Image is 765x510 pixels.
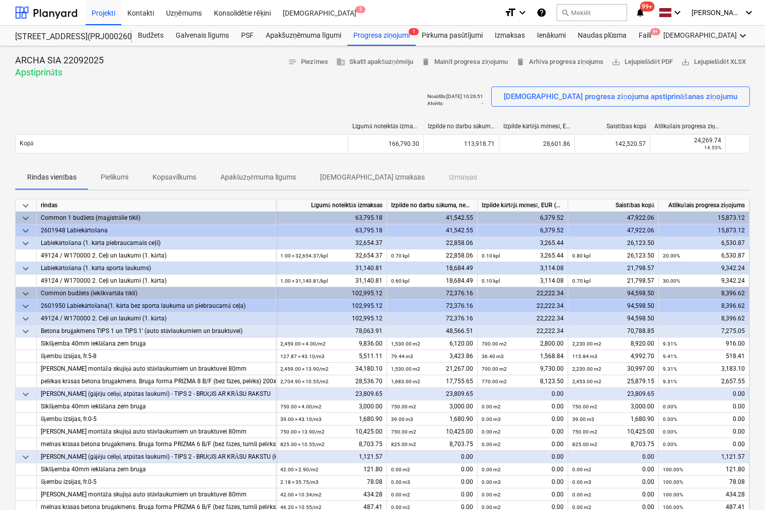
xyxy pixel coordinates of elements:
div: Saistības kopā [568,199,659,212]
div: 0.00 [663,426,745,438]
div: 0.00 [482,476,564,488]
small: 39.00 m3 [572,416,594,422]
small: 750.00 m2 [572,429,597,435]
div: Faili [633,26,657,46]
p: [DATE] 10:26:51 [446,93,483,100]
p: Apakšuzņēmuma līgums [220,172,296,183]
div: 78.08 [663,476,745,488]
span: Lejupielādēt XLSX [681,56,746,68]
div: [DEMOGRAPHIC_DATA] progresa ziņojuma apstiprināšanas ziņojumu [504,90,737,103]
div: 49124 / W170000 2. Ceļi un laukumi (1. kārta) [41,275,272,287]
small: 0.00% [663,416,677,422]
button: Piezīmes [284,54,332,70]
div: 94,598.50 [568,312,659,325]
div: 142,520.57 [574,136,650,152]
div: 102,995.12 [276,287,387,300]
div: PSF [235,26,260,46]
small: 1.00 × 32,654.37 / kpl [280,253,328,259]
span: Arhīva progresa ziņojums [516,56,603,68]
small: 750.00 m2 [391,429,416,435]
div: 8,123.50 [482,375,564,388]
div: 3,265.44 [478,237,568,249]
div: Atlikušais progresa ziņojums [659,199,749,212]
div: 24,269.74 [654,137,721,144]
div: Līgumā noteiktās izmaksas [352,123,420,130]
div: 6,530.87 [663,249,745,262]
div: 10,425.00 [391,426,473,438]
div: 0.00 [478,388,568,400]
div: 0.00 [482,400,564,413]
div: 8,396.62 [659,287,749,300]
div: 102,995.12 [276,300,387,312]
small: 9.31% [663,366,677,372]
span: Skatīt apakšuzņēmēju [336,56,414,68]
div: 9,342.24 [663,275,745,287]
span: [PERSON_NAME] [692,9,742,17]
div: 17,755.65 [391,375,473,388]
span: keyboard_arrow_down [20,263,32,275]
span: Lejupielādēt PDF [611,56,672,68]
div: Līgumā noteiktās izmaksas [276,199,387,212]
div: 1,680.90 [391,413,473,426]
p: Rindas vienības [27,172,76,183]
small: 825.00 m2 [572,442,597,447]
div: 0.00 [482,426,564,438]
div: šķembu izsijas, fr.0-5 [41,413,272,426]
div: [PERSON_NAME] (gājēju celiņi, atpūtas laukumi) - TIPS 2 - BRUĢIS AR KRĀSU RAKSTU [41,388,272,400]
a: Faili9+ [633,26,657,46]
div: Labiekārtošana (1. kārta piebraucamais ceļš) [41,237,272,249]
div: Common 1 budžets (maģistrālie tīkli) [41,212,272,224]
i: Zināšanu pamats [537,7,547,19]
button: Lejupielādēt XLSX [677,54,750,70]
div: 0.00 [482,438,564,451]
div: 78,063.91 [276,325,387,337]
div: 49124 / W170000 2. Ceļi un laukumi (1. kārta) [41,249,272,262]
small: 1,530.00 m2 [391,366,420,372]
small: 36.40 m3 [482,354,504,359]
div: 72,376.16 [387,300,478,312]
div: 41,542.55 [387,212,478,224]
i: notifications [635,7,645,19]
div: Pirkuma pasūtījumi [416,26,489,46]
div: 10,425.00 [280,426,382,438]
div: 22,858.06 [387,237,478,249]
a: Ienākumi [531,26,572,46]
div: 10,425.00 [572,426,654,438]
p: [DEMOGRAPHIC_DATA] izmaksas [320,172,425,183]
div: 72,376.16 [387,312,478,325]
div: 78.08 [280,476,382,488]
span: Piezīmes [288,56,328,68]
small: 700.00 m2 [482,366,507,372]
div: 113,918.71 [423,136,499,152]
div: 102,995.12 [276,312,387,325]
div: 0.00 [482,463,564,476]
small: 700.00 m2 [482,341,507,347]
div: 434.28 [280,488,382,501]
div: 3,000.00 [572,400,654,413]
small: 79.44 m3 [391,354,413,359]
div: 18,684.49 [391,275,473,287]
small: 825.00 × 10.55 / m2 [280,442,325,447]
div: 1,121.57 [659,451,749,463]
small: 9.41% [663,354,677,359]
div: Labiekārtošana (1. kārta sporta laukums) [41,262,272,275]
div: 0.00 [391,488,473,501]
div: 1,680.90 [280,413,382,426]
button: Lejupielādēt PDF [607,54,676,70]
div: 2601948 Labiekārtošana [41,224,272,237]
div: 15,873.12 [659,212,749,224]
small: 0.70 kpl [391,253,409,259]
div: šķembu izsijas, fr.5-8 [41,350,272,363]
div: 2601950 Labiekārtošana(1. kārta bez sporta laukuma un piebraucamā ceļa) [41,300,272,312]
a: Izmaksas [489,26,531,46]
small: 750.00 × 4.00 / m2 [280,404,322,409]
div: Sīkšķemba 40mm ieklāšana zem bruģa [41,463,272,476]
div: Chat Widget [715,462,765,510]
div: 48,566.51 [387,325,478,337]
div: 23,809.65 [387,388,478,400]
div: 0.00 [391,463,473,476]
small: 0.00 m3 [482,416,501,422]
span: notes [288,57,297,66]
div: 25,879.15 [572,375,654,388]
div: 8,703.75 [391,438,473,451]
